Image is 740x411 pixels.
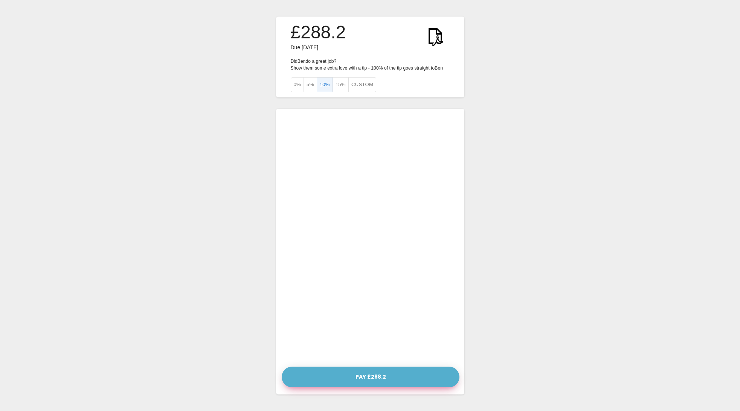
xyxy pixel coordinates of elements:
[421,22,450,50] img: KWtEnYElUAjQEnRfPUW9W5ea6t5aBiGYRiGYRiGYRg1o9H4B2ScLFicwGxqAAAAAElFTkSuQmCC
[291,22,346,43] h3: £288.2
[291,44,319,50] span: Due [DATE]
[348,77,376,92] button: Custom
[291,77,304,92] button: 0%
[291,58,443,71] p: Did Ben do a great job? Show them some extra love with a tip - 100% of the tip goes straight to Ben
[304,77,317,92] button: 5%
[333,77,349,92] button: 15%
[280,112,461,362] iframe: Secure payment input frame
[317,77,333,92] button: 10%
[282,367,459,387] button: Pay £288.2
